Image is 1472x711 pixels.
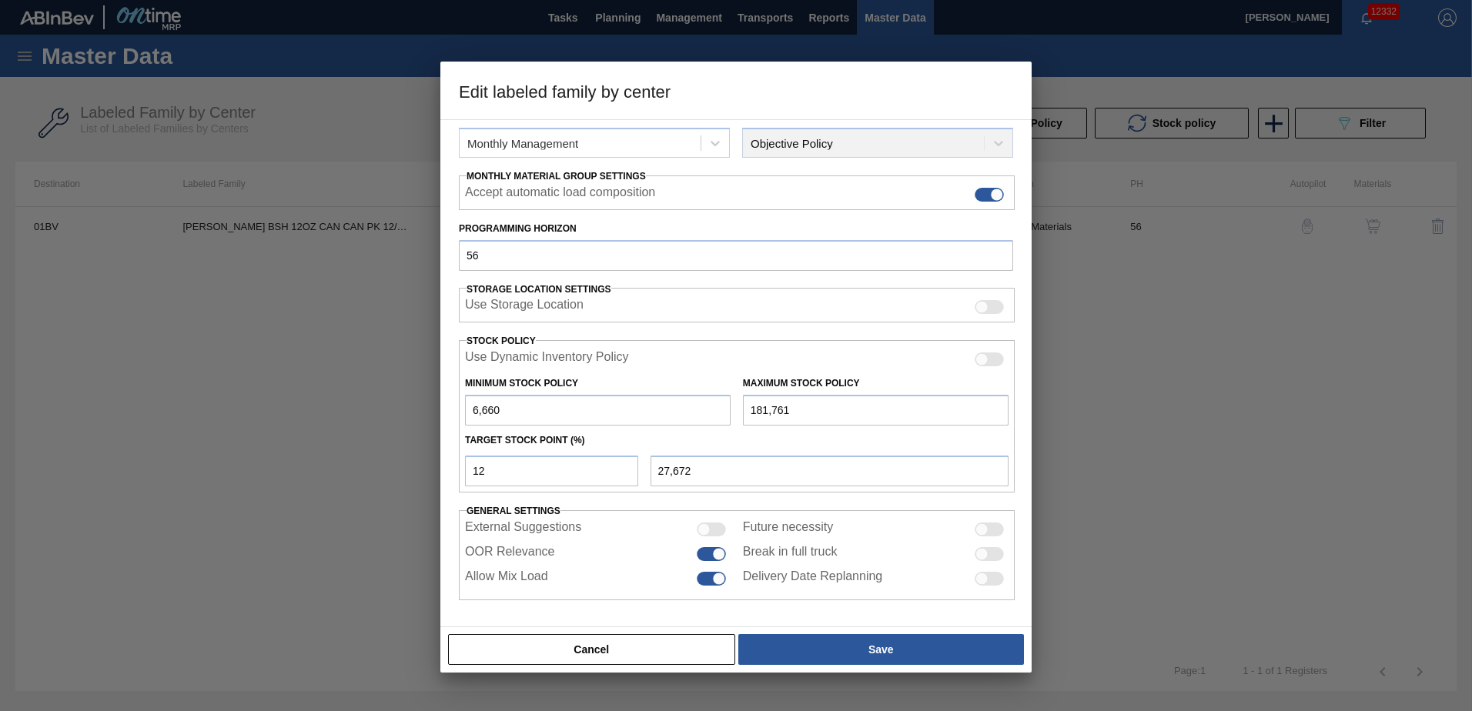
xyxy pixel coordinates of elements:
[743,545,838,563] label: Break in full truck
[467,171,646,182] span: Monthly Material Group Settings
[467,506,560,516] span: General settings
[467,335,536,346] label: Stock Policy
[743,569,882,588] label: Delivery Date Replanning
[467,137,578,150] div: Monthly Management
[465,378,578,389] label: Minimum Stock Policy
[465,520,581,539] label: External Suggestions
[448,634,735,665] button: Cancel
[440,62,1032,120] h3: Edit labeled family by center
[459,218,1013,240] label: Programming Horizon
[465,435,585,446] label: Target Stock Point (%)
[743,520,833,539] label: Future necessity
[465,185,655,204] label: Accept automatic load composition
[465,545,555,563] label: OOR Relevance
[467,284,611,295] span: Storage Location Settings
[465,350,629,369] label: When enabled, the system will use inventory based on the Dynamic Inventory Policy.
[465,298,584,316] label: When enabled, the system will display stocks from different storage locations.
[465,569,548,588] label: Allow Mix Load
[738,634,1024,665] button: Save
[743,378,860,389] label: Maximum Stock Policy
